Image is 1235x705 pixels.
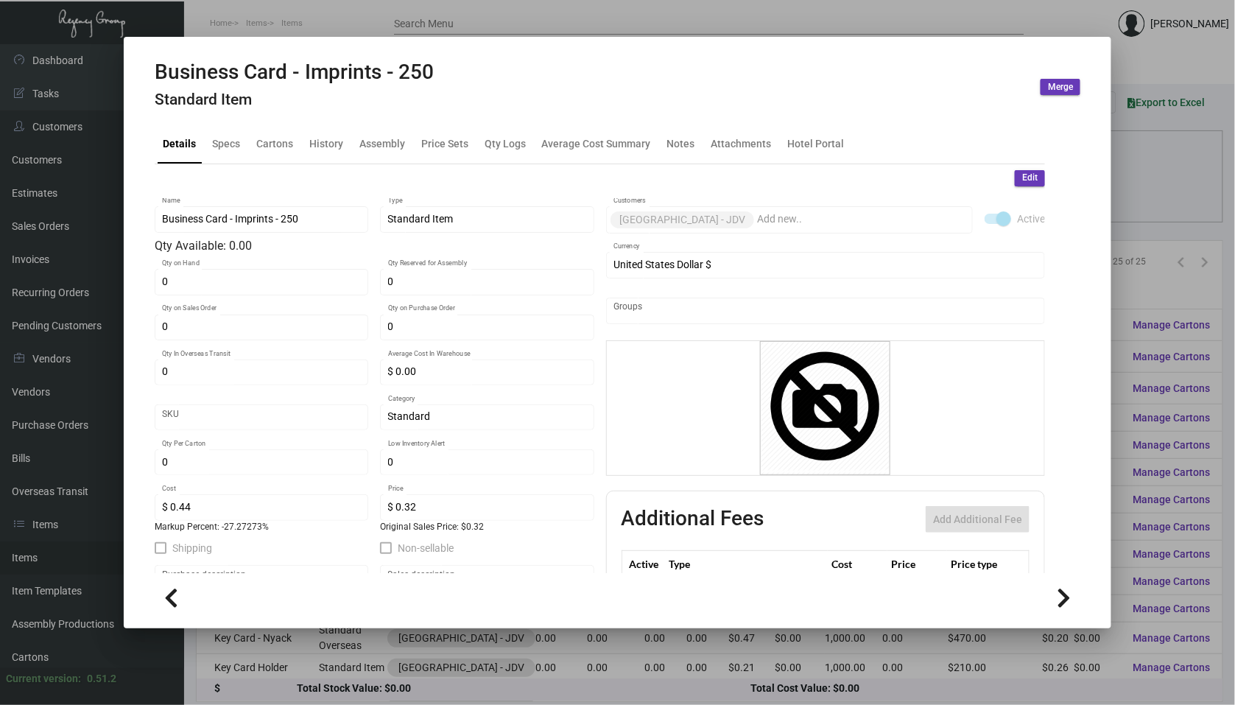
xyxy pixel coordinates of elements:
input: Add new.. [757,214,965,225]
div: Qty Available: 0.00 [155,237,594,255]
div: Current version: [6,671,81,687]
span: Non-sellable [398,539,454,557]
div: Qty Logs [485,136,526,151]
div: Cartons [256,136,293,151]
h2: Business Card - Imprints - 250 [155,60,434,85]
div: Notes [667,136,695,151]
div: Attachments [711,136,772,151]
h4: Standard Item [155,91,434,109]
th: Price [887,551,947,577]
div: Specs [212,136,240,151]
div: Average Cost Summary [542,136,651,151]
div: Hotel Portal [788,136,845,151]
th: Type [666,551,828,577]
input: Add new.. [613,305,1038,317]
th: Cost [828,551,887,577]
mat-chip: [GEOGRAPHIC_DATA] - JDV [611,211,754,228]
span: Merge [1048,81,1073,94]
div: Price Sets [421,136,468,151]
th: Active [622,551,666,577]
button: Merge [1041,79,1080,95]
div: History [309,136,343,151]
th: Price type [947,551,1012,577]
div: Assembly [359,136,405,151]
div: 0.51.2 [87,671,116,687]
span: Active [1017,210,1045,228]
h2: Additional Fees [622,506,764,533]
button: Add Additional Fee [926,506,1030,533]
button: Edit [1015,170,1045,186]
span: Add Additional Fee [933,513,1022,525]
span: Edit [1022,172,1038,184]
div: Details [163,136,196,151]
span: Shipping [172,539,212,557]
